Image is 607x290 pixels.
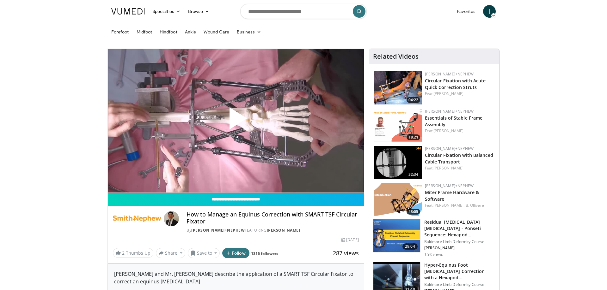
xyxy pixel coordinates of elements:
p: [PERSON_NAME] [424,246,495,251]
div: [DATE] [341,237,359,243]
button: Play Video [179,90,293,152]
div: By FEATURING [187,228,359,233]
a: Favorites [453,5,479,18]
video-js: Video Player [108,49,364,193]
a: [PERSON_NAME] [433,91,463,96]
a: [PERSON_NAME] [433,165,463,171]
p: Baltimore Limb Deformity Course [424,239,495,244]
span: 32:34 [407,172,420,177]
a: [PERSON_NAME]+Nephew [425,146,474,151]
a: Hindfoot [156,26,181,38]
a: I [483,5,496,18]
a: 18:21 [374,109,422,142]
img: 4b5f3494-a725-47f5-b770-bed2761337cf.png.150x105_q85_crop-smart_upscale.png [374,183,422,216]
a: 29:04 Residual [MEDICAL_DATA] [MEDICAL_DATA] - Ponseti Sequence: Hexapod [MEDICAL_DATA] Fr… Balti... [373,219,495,257]
span: 287 views [333,249,359,257]
a: 32:34 [374,146,422,179]
span: 43:05 [407,209,420,215]
a: 2 Thumbs Up [113,248,153,258]
span: 18:21 [407,134,420,140]
a: B. Ollivere [466,203,484,208]
a: Ankle [181,26,200,38]
div: Feat. [425,165,494,171]
img: Smith+Nephew [113,211,161,226]
a: Specialties [149,5,184,18]
div: Feat. [425,91,494,97]
a: [PERSON_NAME], [433,203,464,208]
img: b9720efd-5fe3-4202-89fb-259f1225a9a5.png.150x105_q85_crop-smart_upscale.png [374,146,422,179]
a: 1316 followers [251,251,278,256]
h4: Related Videos [373,53,419,60]
button: Save to [188,248,220,258]
button: Follow [222,248,249,258]
div: Feat. [425,203,494,208]
a: Essentials of Stable Frame Assembly [425,115,483,127]
a: Miter Frame Hardware & Software [425,189,479,202]
img: a7f5708d-8341-4284-949e-8ba7bbfa28e4.png.150x105_q85_crop-smart_upscale.png [374,71,422,104]
p: 1.9K views [424,252,443,257]
a: Circular Fixation with Acute Quick Correction Struts [425,78,486,90]
a: 04:22 [374,71,422,104]
img: 24cf651d-b6db-4f15-a1b3-8dd5763cf0e8.png.150x105_q85_crop-smart_upscale.png [374,109,422,142]
a: Circular Fixation with Balanced Cable Transport [425,152,493,165]
a: [PERSON_NAME]+Nephew [191,228,245,233]
button: Share [156,248,185,258]
a: Browse [184,5,213,18]
a: [PERSON_NAME]+Nephew [425,71,474,77]
a: [PERSON_NAME]+Nephew [425,109,474,114]
a: Wound Care [200,26,233,38]
a: [PERSON_NAME]+Nephew [425,183,474,188]
h3: Residual [MEDICAL_DATA] [MEDICAL_DATA] - Ponseti Sequence: Hexapod [MEDICAL_DATA] Fr… [424,219,495,238]
span: 29:04 [402,243,418,250]
img: VuMedi Logo [111,8,145,15]
a: Midfoot [133,26,156,38]
img: a7b0aa58-6372-447f-befe-b48b9852bdc9.png.150x105_q85_crop-smart_upscale.png [373,219,420,252]
img: Avatar [164,211,179,226]
a: Business [233,26,265,38]
h3: Hyper-Equinus Foot [MEDICAL_DATA] Correction with a Hexapod [MEDICAL_DATA] F… [424,262,495,281]
span: 2 [122,250,125,256]
span: 04:22 [407,97,420,103]
a: [PERSON_NAME] [267,228,300,233]
h4: How to Manage an Equinus Correction with SMART TSF Circular Fixator [187,211,359,225]
input: Search topics, interventions [240,4,367,19]
a: 43:05 [374,183,422,216]
a: [PERSON_NAME] [433,128,463,133]
p: Baltimore Limb Deformity Course [424,282,495,287]
div: Feat. [425,128,494,134]
a: Forefoot [107,26,133,38]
